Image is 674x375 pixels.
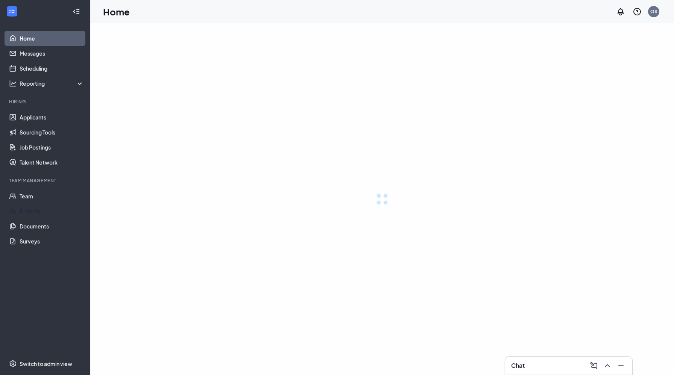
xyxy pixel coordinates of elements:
[603,361,612,370] svg: ChevronUp
[511,361,525,370] h3: Chat
[20,61,84,76] a: Scheduling
[103,5,130,18] h1: Home
[616,361,625,370] svg: Minimize
[589,361,598,370] svg: ComposeMessage
[633,7,642,16] svg: QuestionInfo
[616,7,625,16] svg: Notifications
[601,360,613,372] button: ChevronUp
[20,360,72,367] div: Switch to admin view
[20,204,84,219] a: E-Verify
[9,80,17,87] svg: Analysis
[20,189,84,204] a: Team
[8,8,16,15] svg: WorkstreamLogo
[20,140,84,155] a: Job Postings
[9,177,82,184] div: Team Management
[20,219,84,234] a: Documents
[20,31,84,46] a: Home
[9,360,17,367] svg: Settings
[20,125,84,140] a: Sourcing Tools
[614,360,626,372] button: Minimize
[20,80,84,87] div: Reporting
[20,46,84,61] a: Messages
[20,155,84,170] a: Talent Network
[587,360,599,372] button: ComposeMessage
[650,8,657,15] div: OS
[73,8,80,15] svg: Collapse
[20,110,84,125] a: Applicants
[9,98,82,105] div: Hiring
[20,234,84,249] a: Surveys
